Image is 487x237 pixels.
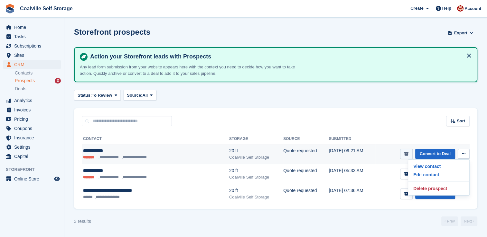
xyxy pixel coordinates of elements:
[5,4,15,13] img: stora-icon-8386f47178a22dfd0bd8f6a31ec36ba5ce8667c1dd55bd0f319d3a0aa187defe.svg
[15,85,61,92] a: Deals
[329,134,375,144] th: Submitted
[14,96,53,105] span: Analytics
[411,162,467,171] a: View contact
[123,90,156,101] button: Source: All
[17,3,75,14] a: Coalville Self Storage
[3,133,61,142] a: menu
[82,134,229,144] th: Contact
[442,5,451,12] span: Help
[3,105,61,114] a: menu
[14,23,53,32] span: Home
[3,152,61,161] a: menu
[74,90,121,101] button: Status: To Review
[3,96,61,105] a: menu
[14,32,53,41] span: Tasks
[329,164,375,184] td: [DATE] 05:33 AM
[283,134,329,144] th: Source
[229,154,283,161] div: Coalville Self Storage
[441,216,458,226] a: Previous
[329,144,375,164] td: [DATE] 09:21 AM
[15,77,61,84] a: Prospects 3
[229,167,283,174] div: 20 ft
[15,86,26,92] span: Deals
[3,41,61,50] a: menu
[80,64,305,76] p: Any lead form submission from your website appears here with the context you need to decide how y...
[14,51,53,60] span: Sites
[127,92,142,99] span: Source:
[14,41,53,50] span: Subscriptions
[229,194,283,200] div: Coalville Self Storage
[14,105,53,114] span: Invoices
[3,124,61,133] a: menu
[14,60,53,69] span: CRM
[55,78,61,83] div: 3
[3,115,61,124] a: menu
[283,164,329,184] td: Quote requested
[283,144,329,164] td: Quote requested
[3,23,61,32] a: menu
[461,216,477,226] a: Next
[329,184,375,204] td: [DATE] 07:36 AM
[3,51,61,60] a: menu
[446,28,475,38] button: Export
[14,124,53,133] span: Coupons
[411,184,467,193] a: Delete prospect
[15,78,35,84] span: Prospects
[14,152,53,161] span: Capital
[14,115,53,124] span: Pricing
[14,143,53,152] span: Settings
[53,175,61,183] a: Preview store
[78,92,92,99] span: Status:
[229,147,283,154] div: 20 ft
[410,5,423,12] span: Create
[88,53,472,60] h4: Action your Storefront leads with Prospects
[229,134,283,144] th: Storage
[14,133,53,142] span: Insurance
[74,28,150,36] h1: Storefront prospects
[3,60,61,69] a: menu
[454,30,467,36] span: Export
[411,171,467,179] a: Edit contact
[14,174,53,183] span: Online Store
[415,149,455,159] a: Convert to Deal
[6,166,64,173] span: Storefront
[3,32,61,41] a: menu
[464,5,481,12] span: Account
[3,143,61,152] a: menu
[143,92,148,99] span: All
[283,184,329,204] td: Quote requested
[457,5,464,12] img: Hannah Milner
[229,174,283,180] div: Coalville Self Storage
[92,92,112,99] span: To Review
[74,218,91,225] div: 3 results
[457,118,465,124] span: Sort
[440,216,479,226] nav: Page
[15,70,61,76] a: Contacts
[229,187,283,194] div: 20 ft
[3,174,61,183] a: menu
